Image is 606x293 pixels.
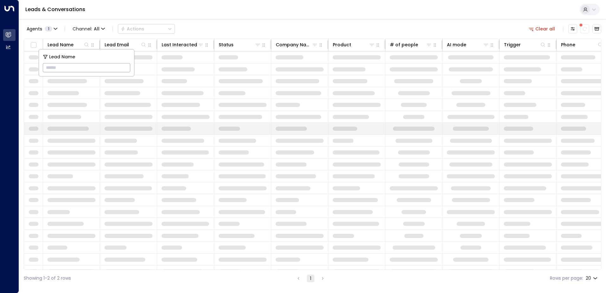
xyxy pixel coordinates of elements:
[24,275,71,282] div: Showing 1-2 of 2 rows
[24,24,60,33] button: Agents1
[294,274,327,282] nav: pagination navigation
[504,41,521,49] div: Trigger
[162,41,204,49] div: Last Interacted
[49,53,75,61] span: Lead Name
[162,41,197,49] div: Last Interacted
[121,26,144,32] div: Actions
[307,275,314,282] button: page 1
[586,274,599,283] div: 20
[390,41,418,49] div: # of people
[526,24,558,33] button: Clear all
[45,26,52,31] span: 1
[70,24,107,33] button: Channel:All
[333,41,351,49] div: Product
[447,41,489,49] div: AI mode
[580,24,589,33] span: There are new threads available. Refresh the grid to view the latest updates.
[118,24,175,34] div: Button group with a nested menu
[390,41,432,49] div: # of people
[70,24,107,33] span: Channel:
[333,41,375,49] div: Product
[561,41,603,49] div: Phone
[276,41,312,49] div: Company Name
[118,24,175,34] button: Actions
[504,41,546,49] div: Trigger
[27,27,42,31] span: Agents
[568,24,577,33] button: Customize
[105,41,147,49] div: Lead Email
[25,6,85,13] a: Leads & Conversations
[105,41,129,49] div: Lead Email
[48,41,90,49] div: Lead Name
[561,41,575,49] div: Phone
[219,41,234,49] div: Status
[447,41,466,49] div: AI mode
[276,41,318,49] div: Company Name
[592,24,601,33] button: Archived Leads
[94,26,100,31] span: All
[219,41,261,49] div: Status
[48,41,74,49] div: Lead Name
[550,275,583,282] label: Rows per page:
